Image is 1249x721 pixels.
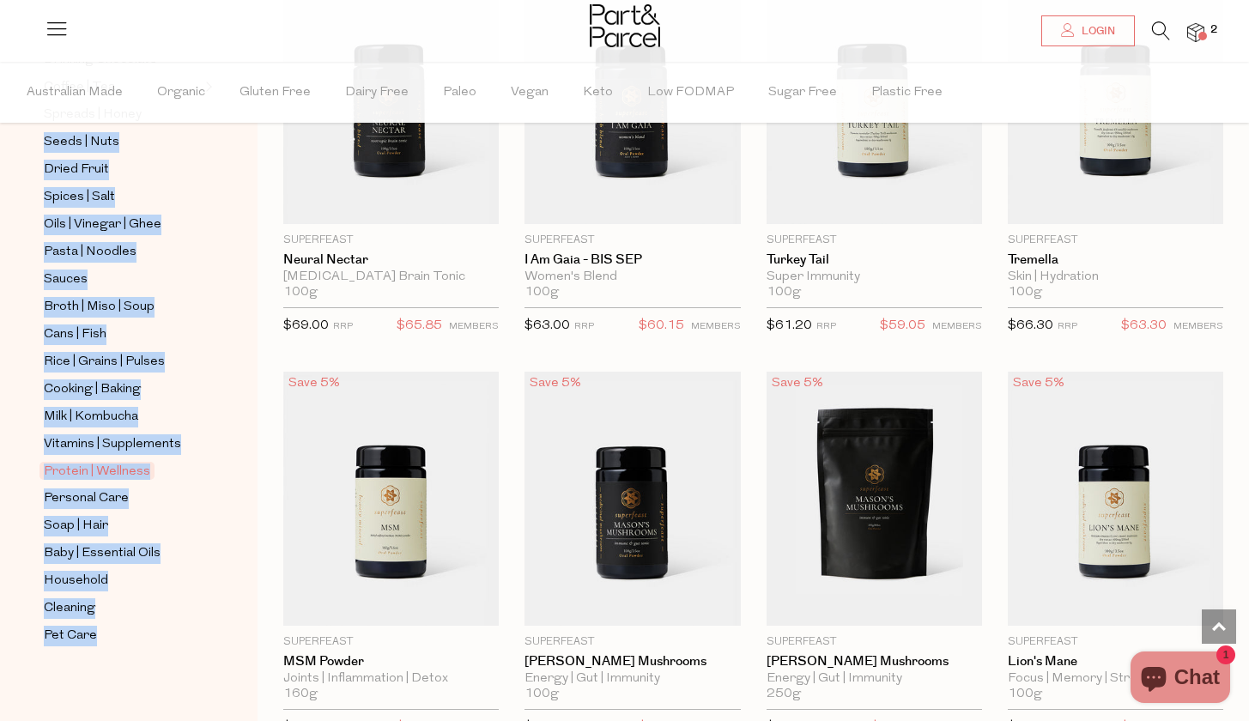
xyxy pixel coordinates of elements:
a: I am Gaia - BIS SEP [524,252,740,268]
span: 100g [524,687,559,702]
span: Pasta | Noodles [44,242,136,263]
span: Cleaning [44,598,95,619]
div: Save 5% [1008,372,1070,395]
span: Baby | Essential Oils [44,543,161,564]
a: Oils | Vinegar | Ghee [44,214,200,235]
span: Organic [157,63,205,123]
a: Rice | Grains | Pulses [44,351,200,373]
img: Mason's Mushrooms [524,371,740,626]
a: Turkey Tail [767,252,982,268]
span: Rice | Grains | Pulses [44,352,165,373]
a: Pet Care [44,625,200,646]
div: Save 5% [767,372,828,395]
span: Vegan [511,63,549,123]
img: Lion's Mane [1008,371,1223,626]
div: Skin | Hydration [1008,270,1223,285]
span: 100g [1008,687,1042,702]
span: Pet Care [44,626,97,646]
small: RRP [333,322,353,331]
div: [MEDICAL_DATA] Brain Tonic [283,270,499,285]
span: 100g [524,285,559,300]
span: Vitamins | Supplements [44,434,181,455]
div: Energy | Gut | Immunity [524,671,740,687]
span: Seeds | Nuts [44,132,119,153]
span: $69.00 [283,319,329,332]
a: MSM Powder [283,654,499,669]
span: Protein | Wellness [39,462,155,480]
span: Low FODMAP [647,63,734,123]
span: Gluten Free [239,63,311,123]
a: Personal Care [44,488,200,509]
a: Cooking | Baking [44,379,200,400]
span: Cans | Fish [44,324,106,345]
div: Joints | Inflammation | Detox [283,671,499,687]
a: Protein | Wellness [44,461,200,482]
a: Pasta | Noodles [44,241,200,263]
span: $60.15 [639,315,684,337]
a: 2 [1187,23,1204,41]
a: Lion's Mane [1008,654,1223,669]
a: Cleaning [44,597,200,619]
span: $63.30 [1121,315,1167,337]
span: 250g [767,687,801,702]
small: MEMBERS [691,322,741,331]
a: Broth | Miso | Soup [44,296,200,318]
img: MSM Powder [283,371,499,626]
a: Login [1041,15,1135,46]
span: $61.20 [767,319,812,332]
span: $59.05 [880,315,925,337]
small: MEMBERS [1173,322,1223,331]
p: SuperFeast [283,233,499,248]
a: Baby | Essential Oils [44,542,200,564]
small: RRP [574,322,594,331]
small: MEMBERS [932,322,982,331]
inbox-online-store-chat: Shopify online store chat [1125,651,1235,707]
span: Sugar Free [768,63,837,123]
span: 100g [1008,285,1042,300]
span: 100g [767,285,801,300]
div: Super Immunity [767,270,982,285]
span: Sauces [44,270,88,290]
a: Vitamins | Supplements [44,433,200,455]
a: [PERSON_NAME] Mushrooms [524,654,740,669]
a: Soap | Hair [44,515,200,536]
div: Focus | Memory | Stress Relief [1008,671,1223,687]
a: [PERSON_NAME] Mushrooms [767,654,982,669]
span: Dairy Free [345,63,409,123]
span: Spices | Salt [44,187,115,208]
a: Sauces [44,269,200,290]
div: Save 5% [524,372,586,395]
span: Dried Fruit [44,160,109,180]
span: Personal Care [44,488,129,509]
a: Tremella [1008,252,1223,268]
span: $63.00 [524,319,570,332]
span: 2 [1206,22,1222,38]
p: SuperFeast [524,634,740,650]
p: SuperFeast [767,233,982,248]
div: Energy | Gut | Immunity [767,671,982,687]
small: MEMBERS [449,322,499,331]
small: RRP [816,322,836,331]
a: Household [44,570,200,591]
span: $65.85 [397,315,442,337]
span: $66.30 [1008,319,1053,332]
a: Seeds | Nuts [44,131,200,153]
p: SuperFeast [767,634,982,650]
p: SuperFeast [283,634,499,650]
small: RRP [1058,322,1077,331]
img: Mason's Mushrooms [767,371,982,626]
p: SuperFeast [524,233,740,248]
a: Milk | Kombucha [44,406,200,427]
a: Dried Fruit [44,159,200,180]
a: Neural Nectar [283,252,499,268]
a: Spices | Salt [44,186,200,208]
span: Cooking | Baking [44,379,141,400]
span: Soap | Hair [44,516,108,536]
span: Keto [583,63,613,123]
div: Save 5% [283,372,345,395]
span: Paleo [443,63,476,123]
span: Milk | Kombucha [44,407,138,427]
span: 100g [283,285,318,300]
a: Cans | Fish [44,324,200,345]
span: 160g [283,687,318,702]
